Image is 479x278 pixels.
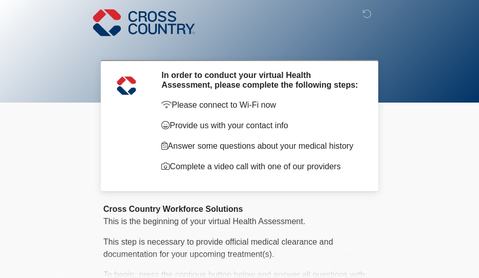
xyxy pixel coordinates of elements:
[103,217,305,226] span: This is the beginning of your virtual Health Assessment.
[161,120,360,132] p: Provide us with your contact info
[103,237,333,259] span: This step is necessary to provide official medical clearance and documentation for your upcoming ...
[161,140,360,152] p: Answer some questions about your medical history
[103,203,376,215] div: Cross Country Workforce Solutions
[161,99,360,111] p: Please connect to Wi-Fi now
[161,70,360,90] h2: In order to conduct your virtual Health Assessment, please complete the following steps:
[161,161,360,173] p: Complete a video call with one of our providers
[96,37,383,56] h1: ‎ ‎ ‎
[111,70,142,101] img: Agent Avatar
[93,8,195,37] img: Cross Country Logo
